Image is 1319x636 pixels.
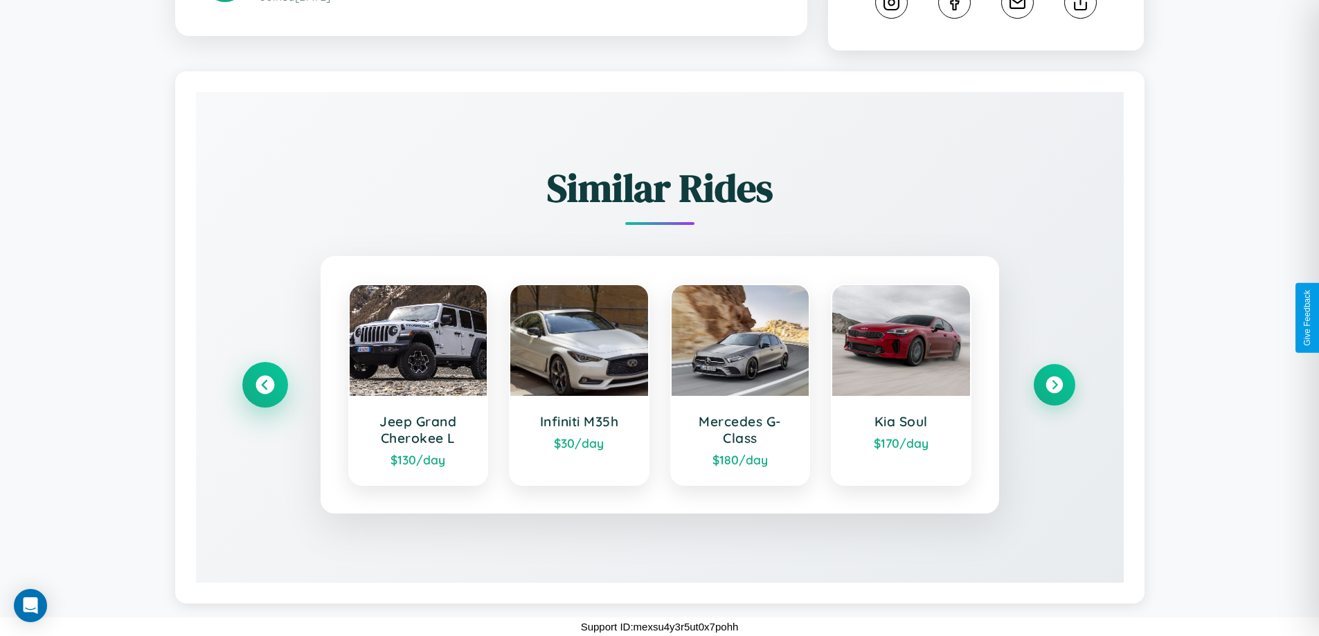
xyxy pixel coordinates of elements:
div: Open Intercom Messenger [14,589,47,622]
div: $ 130 /day [364,452,474,467]
a: Kia Soul$170/day [831,284,971,486]
div: $ 170 /day [846,435,956,451]
h3: Kia Soul [846,413,956,430]
h3: Mercedes G-Class [685,413,796,446]
div: $ 180 /day [685,452,796,467]
p: Support ID: mexsu4y3r5ut0x7pohh [581,617,739,636]
div: $ 30 /day [524,435,634,451]
a: Mercedes G-Class$180/day [670,284,811,486]
h3: Jeep Grand Cherokee L [364,413,474,446]
div: Give Feedback [1302,290,1312,346]
h2: Similar Rides [244,161,1075,215]
a: Jeep Grand Cherokee L$130/day [348,284,489,486]
h3: Infiniti M35h [524,413,634,430]
a: Infiniti M35h$30/day [509,284,649,486]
